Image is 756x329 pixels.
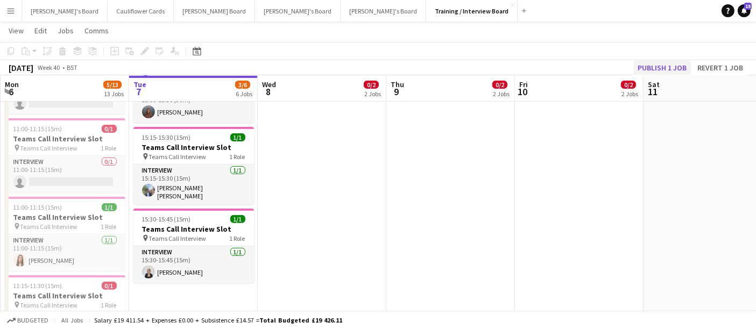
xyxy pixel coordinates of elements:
[133,164,254,204] app-card-role: Interview1/115:15-15:30 (15m)[PERSON_NAME] [PERSON_NAME]
[364,81,379,89] span: 0/2
[648,80,660,89] span: Sat
[133,80,146,89] span: Tue
[133,209,254,283] app-job-card: 15:30-15:45 (15m)1/1Teams Call Interview Slot Teams Call Interview1 RoleInterview1/115:30-15:45 (...
[102,203,117,211] span: 1/1
[4,24,28,38] a: View
[426,1,518,22] button: Training / Interview Board
[133,127,254,204] app-job-card: 15:15-15:30 (15m)1/1Teams Call Interview Slot Teams Call Interview1 RoleInterview1/115:15-15:30 (...
[492,81,507,89] span: 0/2
[518,85,528,98] span: 10
[36,63,62,71] span: Week 40
[13,125,62,133] span: 11:00-11:15 (15m)
[102,125,117,133] span: 0/1
[693,61,747,75] button: Revert 1 job
[13,203,62,211] span: 11:00-11:15 (15m)
[391,80,404,89] span: Thu
[104,90,124,98] div: 13 Jobs
[3,85,19,98] span: 6
[633,61,691,75] button: Publish 1 job
[5,118,125,192] app-job-card: 11:00-11:15 (15m)0/1Teams Call Interview Slot Teams Call Interview1 RoleInterview0/111:00-11:15 (...
[84,26,109,35] span: Comms
[738,4,751,17] a: 15
[9,26,24,35] span: View
[5,156,125,192] app-card-role: Interview0/111:00-11:15 (15m)
[142,133,191,141] span: 15:15-15:30 (15m)
[149,153,207,161] span: Teams Call Interview
[230,153,245,161] span: 1 Role
[17,317,48,324] span: Budgeted
[341,1,426,22] button: [PERSON_NAME]'s Board
[260,85,276,98] span: 8
[20,223,78,231] span: Teams Call Interview
[236,90,252,98] div: 6 Jobs
[58,26,74,35] span: Jobs
[101,301,117,309] span: 1 Role
[108,1,174,22] button: Cauliflower Cards
[389,85,404,98] span: 9
[230,234,245,242] span: 1 Role
[20,144,78,152] span: Teams Call Interview
[80,24,113,38] a: Comms
[5,291,125,301] h3: Teams Call Interview Slot
[5,314,50,326] button: Budgeted
[230,133,245,141] span: 1/1
[34,26,47,35] span: Edit
[101,144,117,152] span: 1 Role
[94,316,342,324] div: Salary £19 411.54 + Expenses £0.00 + Subsistence £14.57 =
[235,81,250,89] span: 3/6
[133,224,254,234] h3: Teams Call Interview Slot
[646,85,660,98] span: 11
[30,24,51,38] a: Edit
[621,90,638,98] div: 2 Jobs
[149,234,207,242] span: Teams Call Interview
[519,80,528,89] span: Fri
[493,90,510,98] div: 2 Jobs
[5,80,19,89] span: Mon
[259,316,342,324] span: Total Budgeted £19 426.11
[13,282,62,290] span: 11:15-11:30 (15m)
[174,1,255,22] button: [PERSON_NAME] Board
[142,215,191,223] span: 15:30-15:45 (15m)
[103,81,122,89] span: 5/13
[102,282,117,290] span: 0/1
[255,1,341,22] button: [PERSON_NAME]'s Board
[20,301,78,309] span: Teams Call Interview
[132,85,146,98] span: 7
[101,223,117,231] span: 1 Role
[59,316,85,324] span: All jobs
[744,3,752,10] span: 15
[262,80,276,89] span: Wed
[53,24,78,38] a: Jobs
[621,81,636,89] span: 0/2
[230,215,245,223] span: 1/1
[5,234,125,271] app-card-role: Interview1/111:00-11:15 (15m)[PERSON_NAME]
[9,62,33,73] div: [DATE]
[5,134,125,144] h3: Teams Call Interview Slot
[133,246,254,283] app-card-role: Interview1/115:30-15:45 (15m)[PERSON_NAME]
[5,197,125,271] app-job-card: 11:00-11:15 (15m)1/1Teams Call Interview Slot Teams Call Interview1 RoleInterview1/111:00-11:15 (...
[67,63,77,71] div: BST
[133,86,254,123] app-card-role: Interview1/115:00-15:30 (30m)[PERSON_NAME]
[364,90,381,98] div: 2 Jobs
[5,212,125,222] h3: Teams Call Interview Slot
[22,1,108,22] button: [PERSON_NAME]'s Board
[133,142,254,152] h3: Teams Call Interview Slot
